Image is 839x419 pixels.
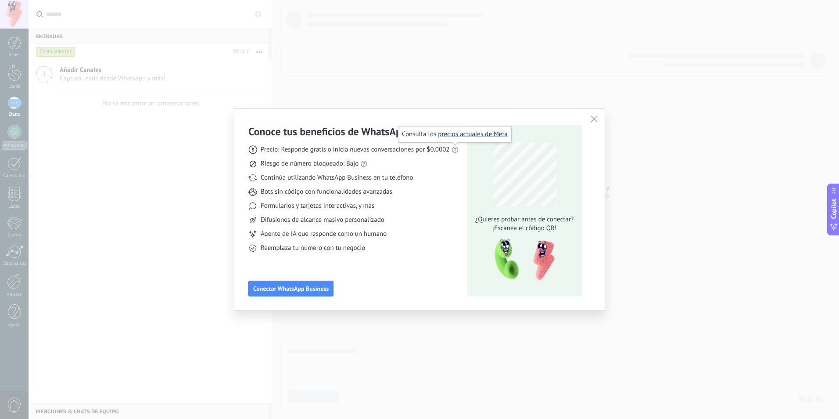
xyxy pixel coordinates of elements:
[248,281,333,296] button: Conectar WhatsApp Business
[473,224,576,233] span: ¡Escanea el código QR!
[261,159,359,168] span: Riesgo de número bloqueado: Bajo
[261,216,384,224] span: Difusiones de alcance masivo personalizado
[829,199,838,219] span: Copilot
[248,125,407,138] h3: Conoce tus beneficios de WhatsApp
[261,244,365,253] span: Reemplaza tu número con tu negocio
[261,230,387,238] span: Agente de IA que responde como un humano
[473,215,576,224] span: ¿Quieres probar antes de conectar?
[261,145,450,154] span: Precio: Responde gratis o inicia nuevas conversaciones por $0.0002
[261,173,413,182] span: Continúa utilizando WhatsApp Business en tu teléfono
[487,236,556,283] img: qr-pic-1x.png
[402,130,508,139] span: Consulta los
[261,202,374,210] span: Formularios y tarjetas interactivas, y más
[253,285,329,292] span: Conectar WhatsApp Business
[438,130,508,138] a: precios actuales de Meta
[261,188,392,196] span: Bots sin código con funcionalidades avanzadas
